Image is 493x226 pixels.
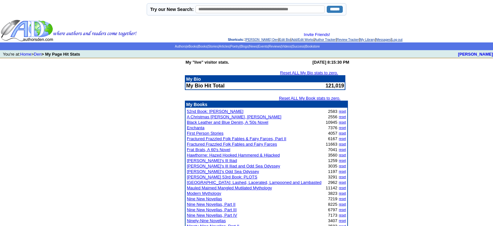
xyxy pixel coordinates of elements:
a: Bookstore [305,45,320,48]
a: Blogs [240,45,248,48]
a: reset [339,170,346,173]
font: 4057 [328,131,337,136]
a: Review Tracker [337,38,359,41]
a: reset [339,137,346,140]
a: Hawthorne: Hazed Hooked Hammered & Hijacked [187,153,280,158]
a: reset [339,197,346,201]
font: 8225 [328,202,337,207]
a: Authors [175,45,186,48]
a: Fractured Frazzled Folk Fables and Fairy Farces [187,142,277,147]
a: Frat Brats, A 60's Novel [187,147,230,152]
a: [PERSON_NAME] [458,52,493,57]
a: reset [339,142,346,146]
a: Events [258,45,268,48]
a: reset [339,121,346,124]
a: Reviews [269,45,281,48]
a: [PERSON_NAME]'s Odd Sea Odyssey [187,169,259,174]
font: 7041 [328,147,337,152]
font: 3407 [328,218,337,223]
b: > My Page Hit Stats [41,52,80,57]
a: First Person Stories [187,131,223,136]
a: Author Tracker [315,38,336,41]
a: Nine New Novellas, Part IV [187,213,237,218]
a: reset [339,148,346,151]
a: [PERSON_NAME] 53rd Book: PLOTS [187,175,257,179]
a: Books [198,45,207,48]
a: [PERSON_NAME]'s Ill Iliad and Odd Sea Odyssey [187,164,280,168]
a: Black Leather and Blue Denim, A '50s Novel [187,120,268,125]
a: reset [339,131,346,135]
a: reset [339,203,346,206]
font: 7173 [328,213,337,218]
a: Reset ALL My Bio stats to zero. [280,70,338,75]
font: 6167 [328,136,337,141]
a: Invite Friends! [304,32,330,37]
a: reset [339,164,346,168]
a: Stories [208,45,218,48]
font: 3823 [328,191,337,196]
font: 1197 [328,169,337,174]
a: Home [20,52,31,57]
a: reset [339,159,346,162]
a: Modern Mythology [187,191,221,196]
a: Success [292,45,305,48]
span: Shortcuts: [228,38,244,41]
a: reset [339,175,346,179]
a: reset [339,110,346,113]
a: Log out [392,38,402,41]
a: [GEOGRAPHIC_DATA]: Lashed, Lacerated, Lampooned and Lambasted [187,180,321,185]
a: Fractured Frazzled Folk Fables & Fairy Farces, Part II [187,136,286,141]
a: Articles [219,45,229,48]
a: [PERSON_NAME]'s Ill Iliad [187,158,237,163]
font: 11142 [326,185,337,190]
a: 52nd Book: [PERSON_NAME] [187,109,243,114]
a: reset [339,153,346,157]
a: Messages [376,38,391,41]
b: [DATE] 8:15:30 PM [312,60,349,65]
a: Nine New Novellas, Part II [187,202,236,207]
b: My Bio Hit Total [186,83,225,88]
p: My Bio [186,77,344,82]
a: Reset ALL My Book stats to zero. [279,96,341,101]
a: reset [339,115,346,119]
a: reset [339,219,346,222]
b: My "live" visitor stats. [186,60,229,65]
font: 121,019 [325,83,344,88]
a: Videos [282,45,291,48]
font: 3560 [328,153,337,158]
a: Edit Bio [279,38,290,41]
a: A Christmas [PERSON_NAME], [PERSON_NAME] [187,114,281,119]
img: header_logo2.gif [1,19,137,42]
a: Add/Edit Works [291,38,314,41]
p: My Books [186,102,347,107]
font: 2583 [328,109,337,114]
a: Nine New Novellas [187,196,222,201]
a: Ninety-Nine Novellas [187,218,226,223]
font: 1259 [328,158,337,163]
font: 7219 [328,196,337,201]
label: Try our New Search: [150,7,194,12]
a: Nine New Novellas, Part III [187,207,237,212]
a: reset [339,208,346,212]
font: 3035 [328,164,337,168]
font: You're at: > [3,52,80,57]
font: 2556 [328,114,337,119]
div: : | | | | | | | [138,32,492,42]
a: Den [34,52,41,57]
a: reset [339,213,346,217]
font: 3291 [328,175,337,179]
a: [PERSON_NAME] Den [245,38,278,41]
font: 6797 [328,207,337,212]
a: My Library [360,38,375,41]
a: Poetry [230,45,239,48]
a: reset [339,126,346,130]
font: 2962 [328,180,337,185]
font: 10945 [326,120,337,125]
font: 11663 [326,142,337,147]
a: Enchanta [187,125,204,130]
font: 7376 [328,125,337,130]
a: Mauled Maimed Mangled Mutilated Mythology [187,185,272,190]
a: News [249,45,257,48]
a: eBooks [187,45,197,48]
